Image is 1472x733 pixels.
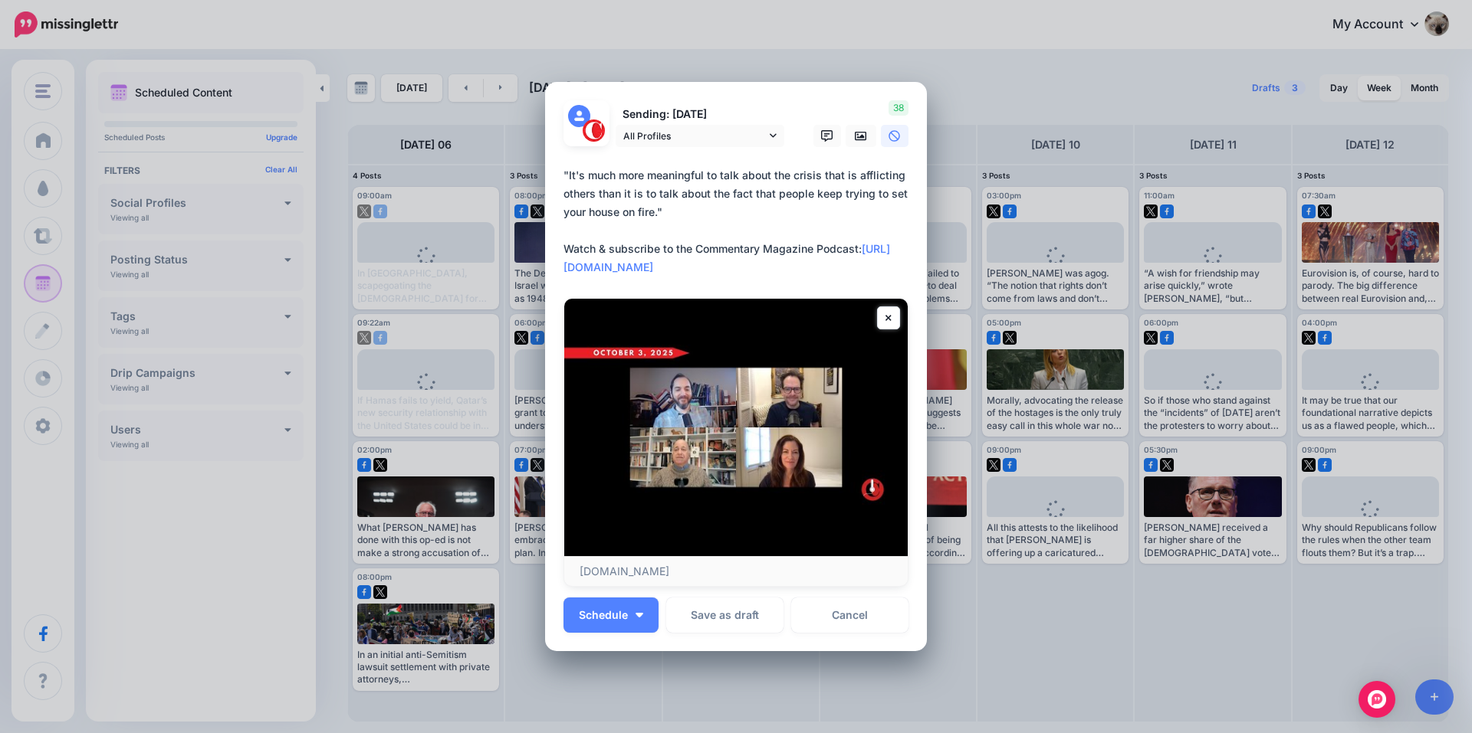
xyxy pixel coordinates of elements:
mark: [URL][DOMAIN_NAME] [563,242,890,273]
p: [DOMAIN_NAME] [580,564,892,578]
span: 38 [889,100,909,116]
a: All Profiles [616,125,784,147]
p: Sending: [DATE] [616,106,784,123]
img: 291864331_468958885230530_187971914351797662_n-bsa127305.png [583,119,605,142]
img: arrow-down-white.png [636,613,643,617]
button: Save as draft [666,597,784,633]
span: All Profiles [623,128,766,144]
a: Cancel [791,597,909,633]
span: Schedule [579,610,628,620]
button: Schedule [563,597,659,633]
div: "It's much more meaningful to talk about the crisis that is afflicting others than it is to talk ... [563,166,916,277]
div: Open Intercom Messenger [1359,681,1395,718]
img: user_default_image.png [568,105,590,127]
